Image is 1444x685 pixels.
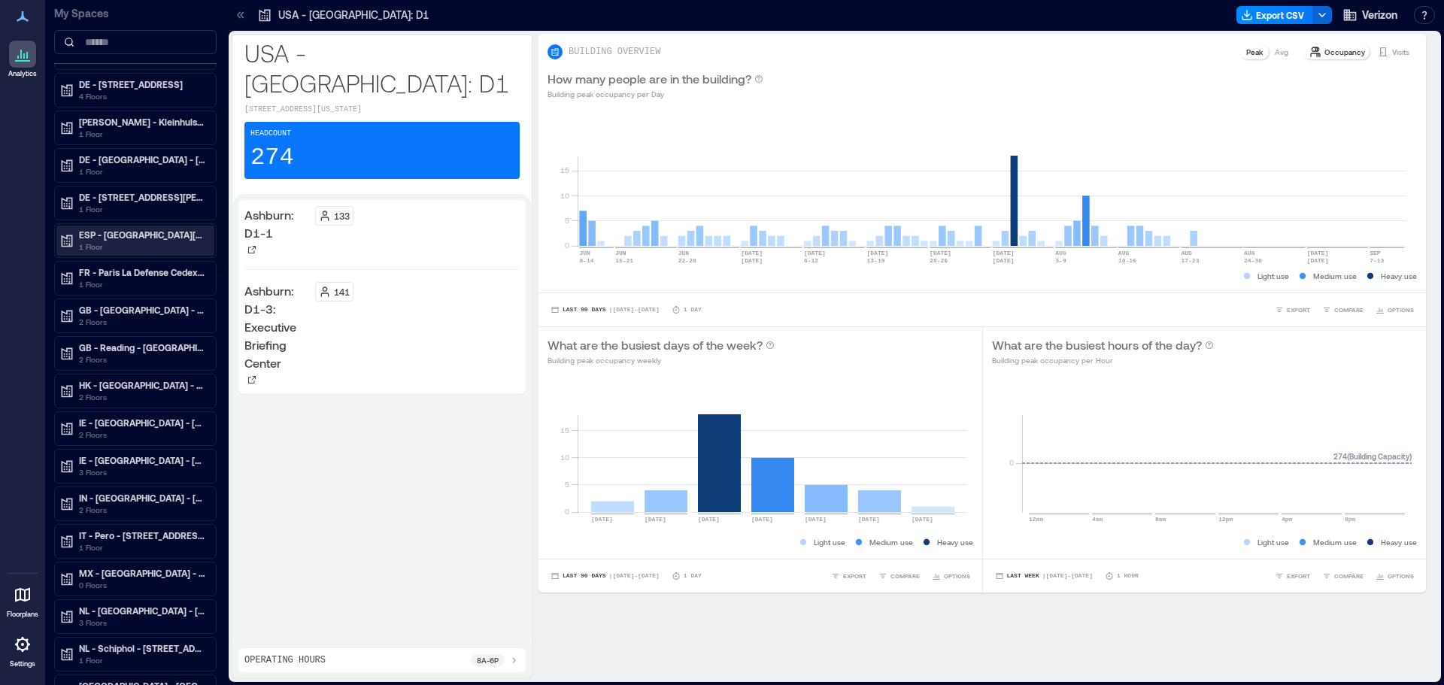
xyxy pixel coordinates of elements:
[79,541,205,553] p: 1 Floor
[565,216,569,225] tspan: 5
[278,8,429,23] p: USA - [GEOGRAPHIC_DATA]: D1
[8,69,37,78] p: Analytics
[1392,46,1409,58] p: Visits
[1257,536,1289,548] p: Light use
[79,165,205,177] p: 1 Floor
[79,654,205,666] p: 1 Floor
[79,191,205,203] p: DE - [STREET_ADDRESS][PERSON_NAME] + 54
[1155,516,1166,523] text: 8am
[1388,571,1414,580] span: OPTIONS
[993,257,1015,264] text: [DATE]
[79,417,205,429] p: IE - [GEOGRAPHIC_DATA] - [GEOGRAPHIC_DATA]
[869,536,913,548] p: Medium use
[1118,257,1136,264] text: 10-16
[751,516,773,523] text: [DATE]
[1272,302,1313,317] button: EXPORT
[645,516,666,523] text: [DATE]
[1055,257,1066,264] text: 3-9
[79,567,205,579] p: MX - [GEOGRAPHIC_DATA] - [PERSON_NAME] I
[79,379,205,391] p: HK - [GEOGRAPHIC_DATA] - [GEOGRAPHIC_DATA]
[79,229,205,241] p: ESP - [GEOGRAPHIC_DATA][PERSON_NAME] de la Condesa
[79,316,205,328] p: 2 Floors
[1117,571,1139,580] p: 1 Hour
[1287,305,1310,314] span: EXPORT
[937,536,973,548] p: Heavy use
[678,257,696,264] text: 22-28
[250,143,294,173] p: 274
[684,571,702,580] p: 1 Day
[548,354,775,366] p: Building peak occupancy weekly
[1373,302,1417,317] button: OPTIONS
[1313,270,1357,282] p: Medium use
[615,250,626,256] text: JUN
[565,507,569,516] tspan: 0
[565,241,569,250] tspan: 0
[1181,257,1199,264] text: 17-23
[4,36,41,83] a: Analytics
[875,568,923,583] button: COMPARE
[79,278,205,290] p: 1 Floor
[7,610,38,619] p: Floorplans
[79,579,205,591] p: 0 Floors
[912,516,933,523] text: [DATE]
[814,536,845,548] p: Light use
[944,571,970,580] span: OPTIONS
[1244,250,1255,256] text: AUG
[560,165,569,174] tspan: 15
[79,529,205,541] p: IT - Pero - [STREET_ADDRESS][PERSON_NAME]
[698,516,720,523] text: [DATE]
[867,250,889,256] text: [DATE]
[548,302,663,317] button: Last 90 Days |[DATE]-[DATE]
[244,654,326,666] p: Operating Hours
[804,257,818,264] text: 6-12
[79,266,205,278] p: FR - Paris La Defense Cedex - Tour CB21
[244,282,309,372] p: Ashburn: D1-3: Executive Briefing Center
[1388,305,1414,314] span: OPTIONS
[1345,516,1356,523] text: 8pm
[1272,568,1313,583] button: EXPORT
[79,78,205,90] p: DE - [STREET_ADDRESS]
[79,353,205,365] p: 2 Floors
[79,466,205,478] p: 3 Floors
[79,241,205,253] p: 1 Floor
[548,336,763,354] p: What are the busiest days of the week?
[1319,302,1367,317] button: COMPARE
[548,70,751,88] p: How many people are in the building?
[1313,536,1357,548] p: Medium use
[993,250,1015,256] text: [DATE]
[1244,257,1262,264] text: 24-30
[1338,3,1402,27] button: Verizon
[1319,568,1367,583] button: COMPARE
[565,480,569,489] tspan: 5
[79,203,205,215] p: 1 Floor
[1381,536,1417,548] p: Heavy use
[2,577,43,623] a: Floorplans
[1381,270,1417,282] p: Heavy use
[1009,458,1013,467] tspan: 0
[334,286,350,298] p: 141
[1257,270,1289,282] p: Light use
[477,654,499,666] p: 8a - 6p
[579,257,593,264] text: 8-14
[54,6,217,21] p: My Spaces
[1370,257,1384,264] text: 7-13
[992,354,1214,366] p: Building peak occupancy per Hour
[678,250,690,256] text: JUN
[79,492,205,504] p: IN - [GEOGRAPHIC_DATA] - [GEOGRAPHIC_DATA] Citius
[1334,571,1364,580] span: COMPARE
[79,642,205,654] p: NL - Schiphol - [STREET_ADDRESS] (NAP)
[890,571,920,580] span: COMPARE
[244,206,309,242] p: Ashburn: D1-1
[843,571,866,580] span: EXPORT
[741,250,763,256] text: [DATE]
[1181,250,1192,256] text: AUG
[828,568,869,583] button: EXPORT
[1324,46,1365,58] p: Occupancy
[804,250,826,256] text: [DATE]
[615,257,633,264] text: 15-21
[1118,250,1130,256] text: AUG
[1370,250,1381,256] text: SEP
[79,128,205,140] p: 1 Floor
[79,304,205,316] p: GB - [GEOGRAPHIC_DATA] - 58-71 High Holborn
[548,568,663,583] button: Last 90 Days |[DATE]-[DATE]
